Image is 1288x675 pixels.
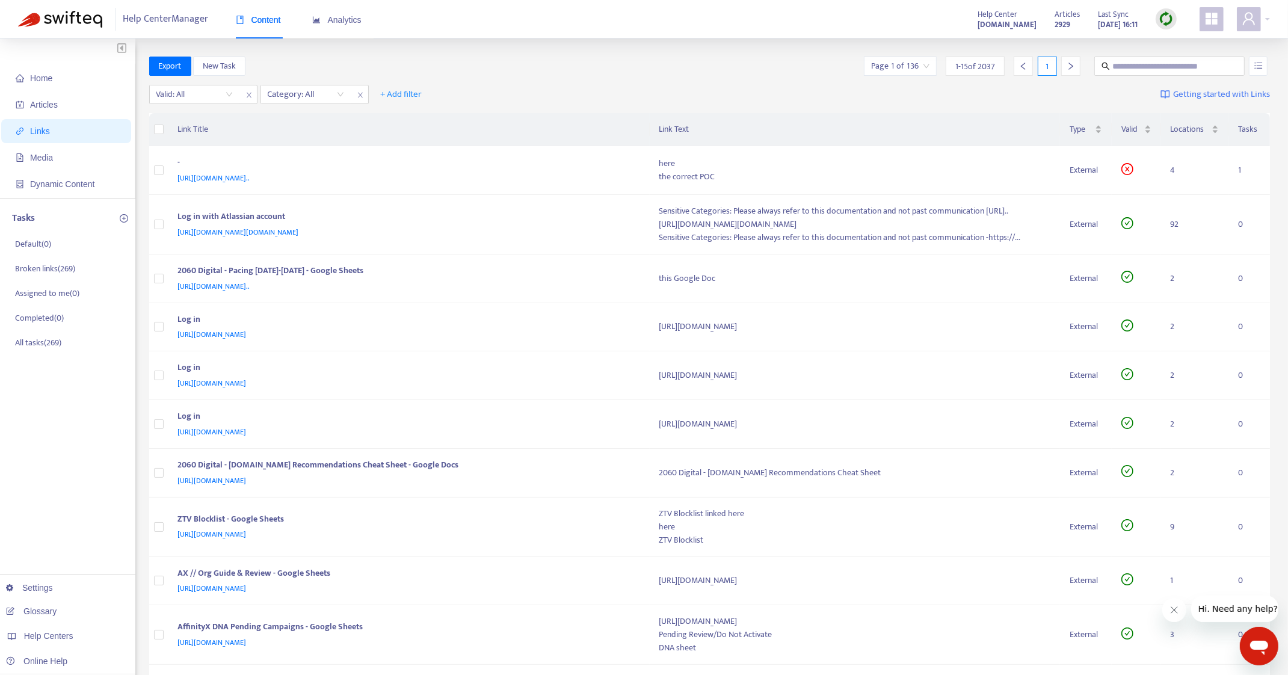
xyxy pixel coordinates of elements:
[381,87,422,102] span: + Add filter
[1070,123,1092,136] span: Type
[16,127,24,135] span: link
[1249,57,1268,76] button: unordered-list
[6,656,67,666] a: Online Help
[6,606,57,616] a: Glossary
[178,528,247,540] span: [URL][DOMAIN_NAME]
[1204,11,1219,26] span: appstore
[178,328,247,341] span: [URL][DOMAIN_NAME]
[1228,195,1270,254] td: 0
[1191,596,1278,622] iframe: Message from company
[1070,272,1102,285] div: External
[1121,368,1133,380] span: check-circle
[178,226,299,238] span: [URL][DOMAIN_NAME][DOMAIN_NAME]
[659,320,1051,333] div: [URL][DOMAIN_NAME]
[16,180,24,188] span: container
[168,113,650,146] th: Link Title
[1161,449,1228,498] td: 2
[236,15,281,25] span: Content
[1228,351,1270,400] td: 0
[1228,400,1270,449] td: 0
[178,313,636,328] div: Log in
[1112,113,1161,146] th: Valid
[1102,62,1110,70] span: search
[30,100,58,109] span: Articles
[1228,303,1270,352] td: 0
[1070,628,1102,641] div: External
[30,153,53,162] span: Media
[659,466,1051,479] div: 2060 Digital - [DOMAIN_NAME] Recommendations Cheat Sheet
[178,156,636,171] div: -
[16,100,24,109] span: account-book
[1070,574,1102,587] div: External
[1161,351,1228,400] td: 2
[1121,123,1142,136] span: Valid
[159,60,182,73] span: Export
[1171,123,1209,136] span: Locations
[1161,195,1228,254] td: 92
[1067,62,1075,70] span: right
[1121,163,1133,175] span: close-circle
[178,582,247,594] span: [URL][DOMAIN_NAME]
[1160,90,1170,99] img: image-link
[1161,498,1228,557] td: 9
[1070,418,1102,431] div: External
[123,8,209,31] span: Help Center Manager
[1070,218,1102,231] div: External
[16,153,24,162] span: file-image
[178,426,247,438] span: [URL][DOMAIN_NAME]
[1228,113,1270,146] th: Tasks
[15,238,51,250] p: Default ( 0 )
[659,369,1051,382] div: [URL][DOMAIN_NAME]
[1161,303,1228,352] td: 2
[978,17,1037,31] a: [DOMAIN_NAME]
[1098,18,1138,31] strong: [DATE] 16:11
[16,74,24,82] span: home
[120,214,128,223] span: plus-circle
[312,15,362,25] span: Analytics
[1098,8,1129,21] span: Last Sync
[1161,113,1228,146] th: Locations
[650,113,1061,146] th: Link Text
[1240,627,1278,665] iframe: Button to launch messaging window
[178,620,636,636] div: AffinityX DNA Pending Campaigns - Google Sheets
[955,60,995,73] span: 1 - 15 of 2037
[312,16,321,24] span: area-chart
[178,410,636,425] div: Log in
[659,615,1051,628] div: [URL][DOMAIN_NAME]
[15,262,75,275] p: Broken links ( 269 )
[659,628,1051,641] div: Pending Review/Do Not Activate
[659,272,1051,285] div: this Google Doc
[659,641,1051,655] div: DNA sheet
[30,73,52,83] span: Home
[18,11,102,28] img: Swifteq
[1228,449,1270,498] td: 0
[1121,519,1133,531] span: check-circle
[659,418,1051,431] div: [URL][DOMAIN_NAME]
[30,126,50,136] span: Links
[178,172,250,184] span: [URL][DOMAIN_NAME]..
[1161,400,1228,449] td: 2
[178,377,247,389] span: [URL][DOMAIN_NAME]
[659,157,1051,170] div: here
[178,636,247,649] span: [URL][DOMAIN_NAME]
[1070,520,1102,534] div: External
[1161,605,1228,665] td: 3
[1242,11,1256,26] span: user
[659,218,1051,231] div: [URL][DOMAIN_NAME][DOMAIN_NAME]
[353,88,368,102] span: close
[1228,254,1270,303] td: 0
[1121,417,1133,429] span: check-circle
[236,16,244,24] span: book
[659,231,1051,244] div: Sensitive Categories: Please always refer to this documentation and not past communication -https...
[1055,8,1080,21] span: Articles
[659,170,1051,183] div: the correct POC
[178,567,636,582] div: AX // Org Guide & Review - Google Sheets
[1121,319,1133,331] span: check-circle
[1161,557,1228,606] td: 1
[1162,598,1186,622] iframe: Close message
[193,57,245,76] button: New Task
[1121,573,1133,585] span: check-circle
[1121,217,1133,229] span: check-circle
[659,520,1051,534] div: here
